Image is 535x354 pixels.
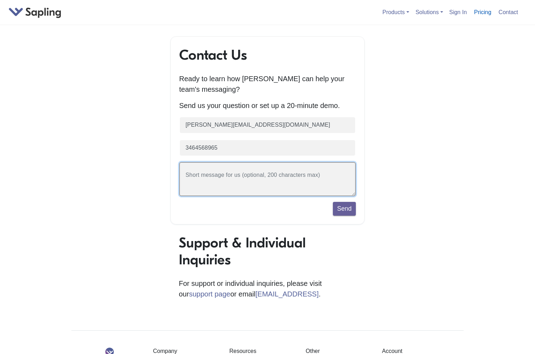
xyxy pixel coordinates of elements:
[471,6,494,18] a: Pricing
[255,290,319,298] a: [EMAIL_ADDRESS]
[416,9,443,15] a: Solutions
[179,116,356,134] input: Business email (required)
[179,100,356,111] p: Send us your question or set up a 20-minute demo.
[446,6,470,18] a: Sign In
[179,47,356,64] h1: Contact Us
[179,278,356,299] p: For support or individual inquiries, please visit our or email .
[496,6,521,18] a: Contact
[179,234,356,268] h1: Support & Individual Inquiries
[382,9,409,15] a: Products
[179,139,356,157] input: Phone number (optional)
[189,290,230,298] a: support page
[333,202,356,215] button: Send
[179,73,356,95] p: Ready to learn how [PERSON_NAME] can help your team's messaging?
